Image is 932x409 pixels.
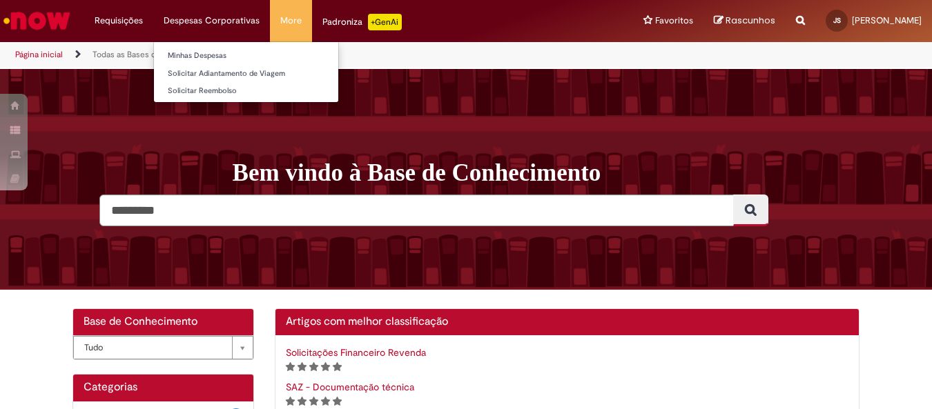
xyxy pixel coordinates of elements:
[655,14,693,28] span: Favoritos
[286,395,342,407] span: Classificação de artigo - Somente leitura
[309,362,318,372] i: 3
[333,397,342,406] i: 5
[286,346,426,359] a: Solicitações Financeiro Revenda
[321,362,330,372] i: 4
[10,42,611,68] ul: Trilhas de página
[726,14,775,27] span: Rascunhos
[286,360,342,372] span: Classificação de artigo - Somente leitura
[84,381,243,394] h1: Categorias
[73,335,253,359] div: Bases de Conhecimento
[99,194,734,226] input: Pesquisar
[309,397,318,406] i: 3
[93,49,220,60] a: Todas as Bases de Conhecimento
[733,194,768,226] button: Pesquisar
[286,397,295,406] i: 1
[833,16,841,25] span: JS
[286,316,849,328] h2: Artigos com melhor classificação
[95,14,143,28] span: Requisições
[233,159,870,188] h1: Bem vindo à Base de Conhecimento
[84,337,225,359] span: Tudo
[280,14,302,28] span: More
[154,66,338,81] a: Solicitar Adiantamento de Viagem
[321,397,330,406] i: 4
[322,14,402,30] div: Padroniza
[298,362,307,372] i: 2
[84,316,243,328] h2: Base de Conhecimento
[153,41,339,103] ul: Despesas Corporativas
[164,14,260,28] span: Despesas Corporativas
[73,336,253,359] a: Tudo
[154,48,338,63] a: Minhas Despesas
[286,362,295,372] i: 1
[714,14,775,28] a: Rascunhos
[333,362,342,372] i: 5
[154,83,338,99] a: Solicitar Reembolso
[852,14,922,26] span: [PERSON_NAME]
[298,397,307,406] i: 2
[368,14,402,30] p: +GenAi
[15,49,63,60] a: Página inicial
[286,381,414,393] a: SAZ - Documentação técnica
[1,7,72,34] img: ServiceNow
